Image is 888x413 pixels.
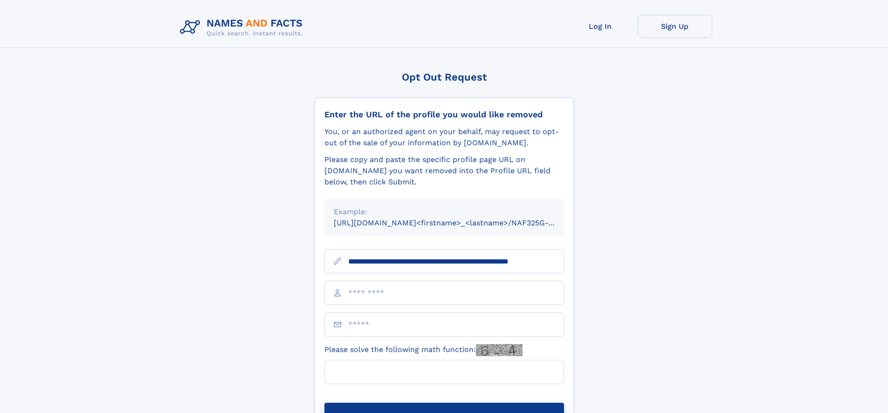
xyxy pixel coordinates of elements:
a: Sign Up [638,15,712,38]
img: Logo Names and Facts [176,15,310,40]
div: Enter the URL of the profile you would like removed [324,109,564,120]
div: Please copy and paste the specific profile page URL on [DOMAIN_NAME] you want removed into the Pr... [324,154,564,188]
div: Example: [334,206,555,217]
div: Opt Out Request [315,71,574,83]
a: Log In [563,15,638,38]
label: Please solve the following math function: [324,344,523,356]
small: [URL][DOMAIN_NAME]<firstname>_<lastname>/NAF325G-xxxxxxxx [334,218,582,227]
div: You, or an authorized agent on your behalf, may request to opt-out of the sale of your informatio... [324,126,564,149]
